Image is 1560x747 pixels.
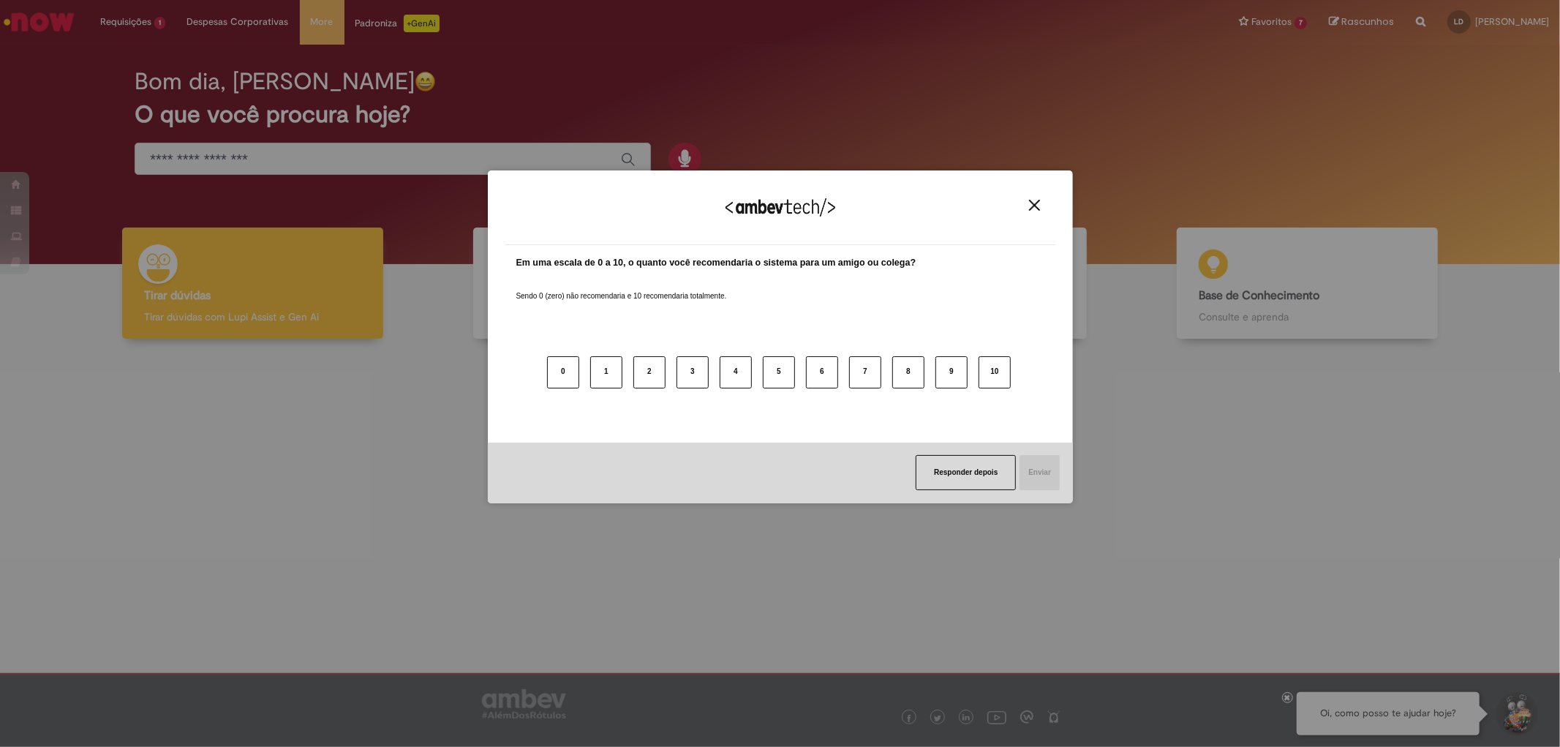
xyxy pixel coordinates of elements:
[720,356,752,388] button: 4
[806,356,838,388] button: 6
[849,356,881,388] button: 7
[892,356,924,388] button: 8
[916,455,1016,490] button: Responder depois
[1025,199,1044,211] button: Close
[935,356,968,388] button: 9
[516,274,727,301] label: Sendo 0 (zero) não recomendaria e 10 recomendaria totalmente.
[516,256,916,270] label: Em uma escala de 0 a 10, o quanto você recomendaria o sistema para um amigo ou colega?
[1029,200,1040,211] img: Close
[547,356,579,388] button: 0
[677,356,709,388] button: 3
[979,356,1011,388] button: 10
[726,198,835,217] img: Logo Ambevtech
[763,356,795,388] button: 5
[633,356,666,388] button: 2
[590,356,622,388] button: 1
